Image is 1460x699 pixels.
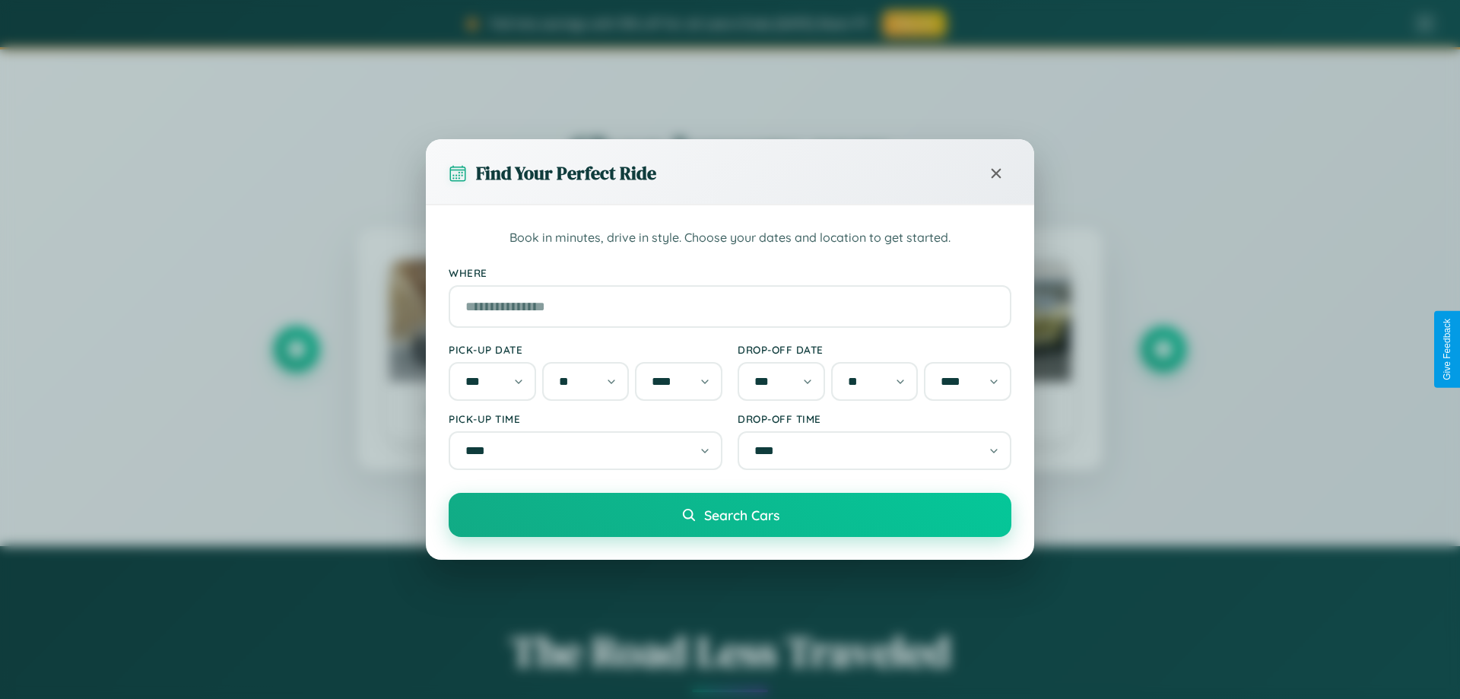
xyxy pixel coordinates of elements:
[449,493,1011,537] button: Search Cars
[738,343,1011,356] label: Drop-off Date
[476,160,656,186] h3: Find Your Perfect Ride
[704,507,779,523] span: Search Cars
[449,228,1011,248] p: Book in minutes, drive in style. Choose your dates and location to get started.
[738,412,1011,425] label: Drop-off Time
[449,266,1011,279] label: Where
[449,343,722,356] label: Pick-up Date
[449,412,722,425] label: Pick-up Time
